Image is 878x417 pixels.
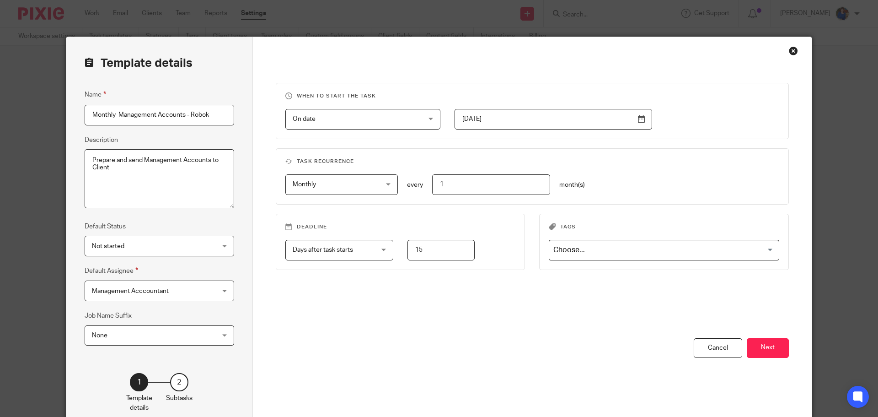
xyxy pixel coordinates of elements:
[92,332,107,339] span: None
[130,373,148,391] div: 1
[293,116,316,122] span: On date
[407,180,423,190] p: every
[694,338,742,358] div: Cancel
[285,92,780,100] h3: When to start the task
[293,247,353,253] span: Days after task starts
[85,89,106,100] label: Name
[92,243,124,249] span: Not started
[293,181,316,188] span: Monthly
[85,311,132,320] label: Job Name Suffix
[170,373,188,391] div: 2
[550,242,774,258] input: Search for option
[549,223,779,231] h3: Tags
[166,394,193,403] p: Subtasks
[285,223,516,231] h3: Deadline
[92,288,169,294] span: Management Acccountant
[85,265,138,276] label: Default Assignee
[85,149,234,209] textarea: Prepare and send Management Accounts to Client
[559,182,585,188] span: month(s)
[285,158,780,165] h3: Task recurrence
[85,222,126,231] label: Default Status
[85,135,118,145] label: Description
[85,55,193,71] h2: Template details
[126,394,152,412] p: Template details
[789,46,798,55] div: Close this dialog window
[549,240,779,260] div: Search for option
[747,338,789,358] button: Next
